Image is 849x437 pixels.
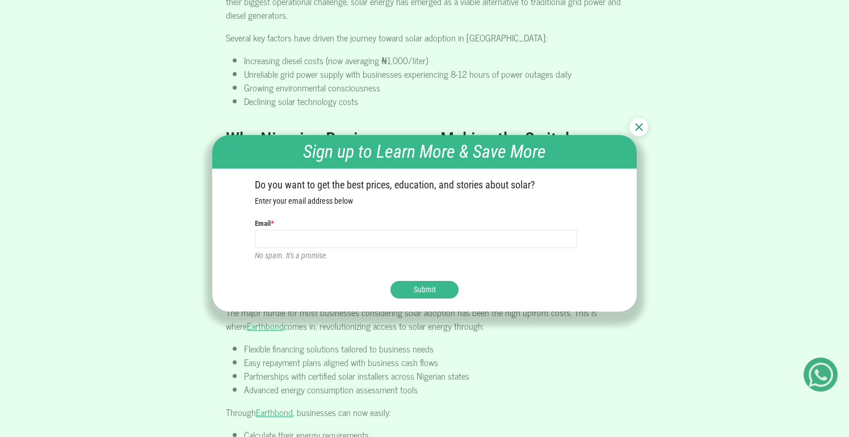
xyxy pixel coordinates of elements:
img: Close newsletter btn [635,123,643,131]
button: Submit [390,281,459,299]
em: Sign up to Learn More & Save More [303,141,546,162]
label: Email [255,218,274,229]
h2: Do you want to get the best prices, education, and stories about solar? [255,179,594,191]
p: No spam. It's a promise. [255,250,594,262]
p: Enter your email address below [255,195,594,207]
